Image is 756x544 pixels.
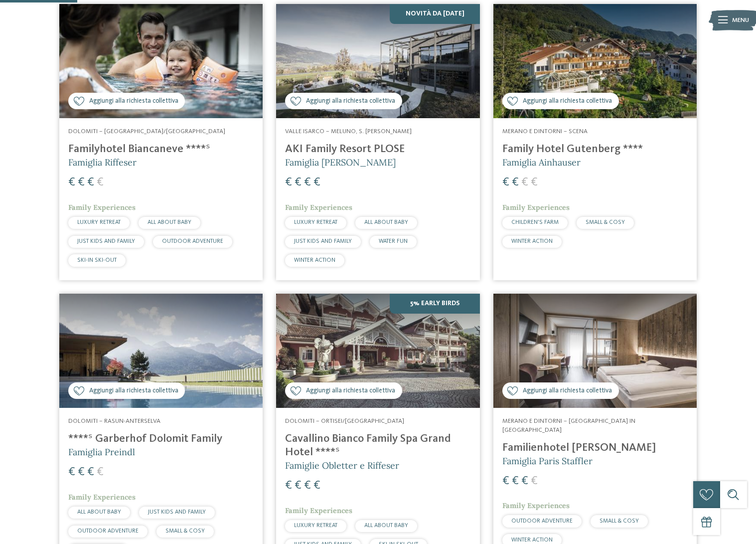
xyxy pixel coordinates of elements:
[77,509,121,515] span: ALL ABOUT BABY
[493,4,697,280] a: Cercate un hotel per famiglie? Qui troverete solo i migliori! Aggiungi alla richiesta collettiva ...
[600,518,639,524] span: SMALL & COSY
[531,177,538,188] span: €
[77,528,139,534] span: OUTDOOR ADVENTURE
[68,177,75,188] span: €
[68,446,135,458] span: Famiglia Preindl
[285,480,292,492] span: €
[511,219,559,225] span: CHILDREN’S FARM
[68,418,160,424] span: Dolomiti – Rasun-Anterselva
[502,475,509,487] span: €
[306,97,395,106] span: Aggiungi alla richiesta collettiva
[285,143,470,156] h4: AKI Family Resort PLOSE
[285,506,352,515] span: Family Experiences
[78,466,85,478] span: €
[523,386,612,396] span: Aggiungi alla richiesta collettiva
[59,294,263,408] img: Cercate un hotel per famiglie? Qui troverete solo i migliori!
[364,219,408,225] span: ALL ABOUT BABY
[285,203,352,212] span: Family Experiences
[285,128,412,135] span: Valle Isarco – Meluno, S. [PERSON_NAME]
[294,257,335,263] span: WINTER ACTION
[502,157,581,168] span: Famiglia Ainhauser
[77,238,135,244] span: JUST KIDS AND FAMILY
[295,480,302,492] span: €
[89,386,178,396] span: Aggiungi alla richiesta collettiva
[512,475,519,487] span: €
[68,493,136,502] span: Family Experiences
[78,177,85,188] span: €
[502,143,688,156] h4: Family Hotel Gutenberg ****
[379,238,408,244] span: WATER FUN
[97,177,104,188] span: €
[162,238,223,244] span: OUTDOOR ADVENTURE
[502,128,588,135] span: Merano e dintorni – Scena
[87,177,94,188] span: €
[294,523,337,529] span: LUXURY RETREAT
[521,177,528,188] span: €
[97,466,104,478] span: €
[502,501,570,510] span: Family Experiences
[531,475,538,487] span: €
[285,177,292,188] span: €
[285,432,470,459] h4: Cavallino Bianco Family Spa Grand Hotel ****ˢ
[276,294,479,408] img: Family Spa Grand Hotel Cavallino Bianco ****ˢ
[523,97,612,106] span: Aggiungi alla richiesta collettiva
[304,480,311,492] span: €
[87,466,94,478] span: €
[148,219,191,225] span: ALL ABOUT BABY
[364,523,408,529] span: ALL ABOUT BABY
[502,203,570,212] span: Family Experiences
[68,128,225,135] span: Dolomiti – [GEOGRAPHIC_DATA]/[GEOGRAPHIC_DATA]
[68,432,254,446] h4: ****ˢ Garberhof Dolomit Family
[493,294,697,408] img: Cercate un hotel per famiglie? Qui troverete solo i migliori!
[285,157,396,168] span: Famiglia [PERSON_NAME]
[165,528,205,534] span: SMALL & COSY
[502,418,635,433] span: Merano e dintorni – [GEOGRAPHIC_DATA] in [GEOGRAPHIC_DATA]
[276,4,479,280] a: Cercate un hotel per famiglie? Qui troverete solo i migliori! Aggiungi alla richiesta collettiva ...
[502,441,688,455] h4: Familienhotel [PERSON_NAME]
[285,418,404,424] span: Dolomiti – Ortisei/[GEOGRAPHIC_DATA]
[313,177,320,188] span: €
[68,157,137,168] span: Famiglia Riffeser
[77,257,117,263] span: SKI-IN SKI-OUT
[493,4,697,119] img: Family Hotel Gutenberg ****
[59,4,263,280] a: Cercate un hotel per famiglie? Qui troverete solo i migliori! Aggiungi alla richiesta collettiva ...
[306,386,395,396] span: Aggiungi alla richiesta collettiva
[511,537,553,543] span: WINTER ACTION
[512,177,519,188] span: €
[89,97,178,106] span: Aggiungi alla richiesta collettiva
[59,4,263,119] img: Cercate un hotel per famiglie? Qui troverete solo i migliori!
[511,238,553,244] span: WINTER ACTION
[502,455,593,467] span: Famiglia Paris Staffler
[313,480,320,492] span: €
[521,475,528,487] span: €
[294,219,337,225] span: LUXURY RETREAT
[511,518,573,524] span: OUTDOOR ADVENTURE
[295,177,302,188] span: €
[148,509,206,515] span: JUST KIDS AND FAMILY
[586,219,625,225] span: SMALL & COSY
[77,219,121,225] span: LUXURY RETREAT
[68,466,75,478] span: €
[502,177,509,188] span: €
[304,177,311,188] span: €
[68,143,254,156] h4: Familyhotel Biancaneve ****ˢ
[68,203,136,212] span: Family Experiences
[294,238,352,244] span: JUST KIDS AND FAMILY
[285,460,399,471] span: Famiglie Obletter e Riffeser
[276,4,479,119] img: Cercate un hotel per famiglie? Qui troverete solo i migliori!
